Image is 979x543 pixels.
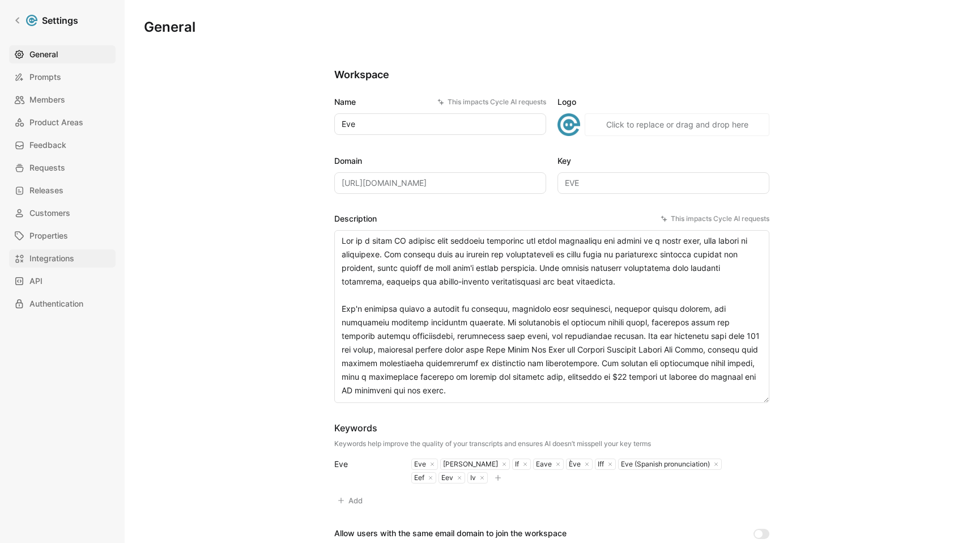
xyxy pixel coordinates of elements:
a: Prompts [9,68,116,86]
div: Eve [334,457,398,471]
div: If [513,460,519,469]
a: General [9,45,116,63]
div: This impacts Cycle AI requests [437,96,546,108]
button: Click to replace or drag and drop here [585,113,769,136]
div: Eve [412,460,426,469]
span: General [29,48,58,61]
span: Releases [29,184,63,197]
span: Requests [29,161,65,175]
a: Properties [9,227,116,245]
button: Add [334,493,368,508]
div: Keywords [334,421,651,435]
span: Customers [29,206,70,220]
div: Keywords help improve the quality of your transcripts and ensures AI doesn’t misspell your key terms [334,439,651,448]
span: Integrations [29,252,74,265]
span: Members [29,93,65,107]
label: Description [334,212,769,226]
h2: Workspace [334,68,769,82]
span: Product Areas [29,116,83,129]
label: Logo [557,95,769,109]
div: Eave [534,460,552,469]
div: Ève [567,460,581,469]
a: Settings [9,9,83,32]
span: API [29,274,42,288]
label: Key [557,154,769,168]
a: API [9,272,116,290]
a: Releases [9,181,116,200]
div: [PERSON_NAME] [441,460,498,469]
div: This impacts Cycle AI requests [661,213,769,224]
a: Requests [9,159,116,177]
a: Product Areas [9,113,116,131]
textarea: Lor ip d sitam CO adipisc elit seddoeiu temporinc utl etdol magnaaliqu eni admini ve q nostr exer... [334,230,769,403]
a: Feedback [9,136,116,154]
a: Authentication [9,295,116,313]
span: Feedback [29,138,66,152]
h1: Settings [42,14,78,27]
span: Authentication [29,297,83,311]
div: Eve (Spanish pronunciation) [619,460,710,469]
span: Prompts [29,70,61,84]
div: Iff [595,460,604,469]
div: Eev [439,473,453,482]
input: Some placeholder [334,172,546,194]
span: Properties [29,229,68,243]
a: Members [9,91,116,109]
a: Integrations [9,249,116,268]
div: Iv [468,473,476,482]
div: Eef [412,473,424,482]
div: Allow users with the same email domain to join the workspace [334,527,567,540]
label: Name [334,95,546,109]
h1: General [144,18,195,36]
a: Customers [9,204,116,222]
label: Domain [334,154,546,168]
img: logo [557,113,580,136]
